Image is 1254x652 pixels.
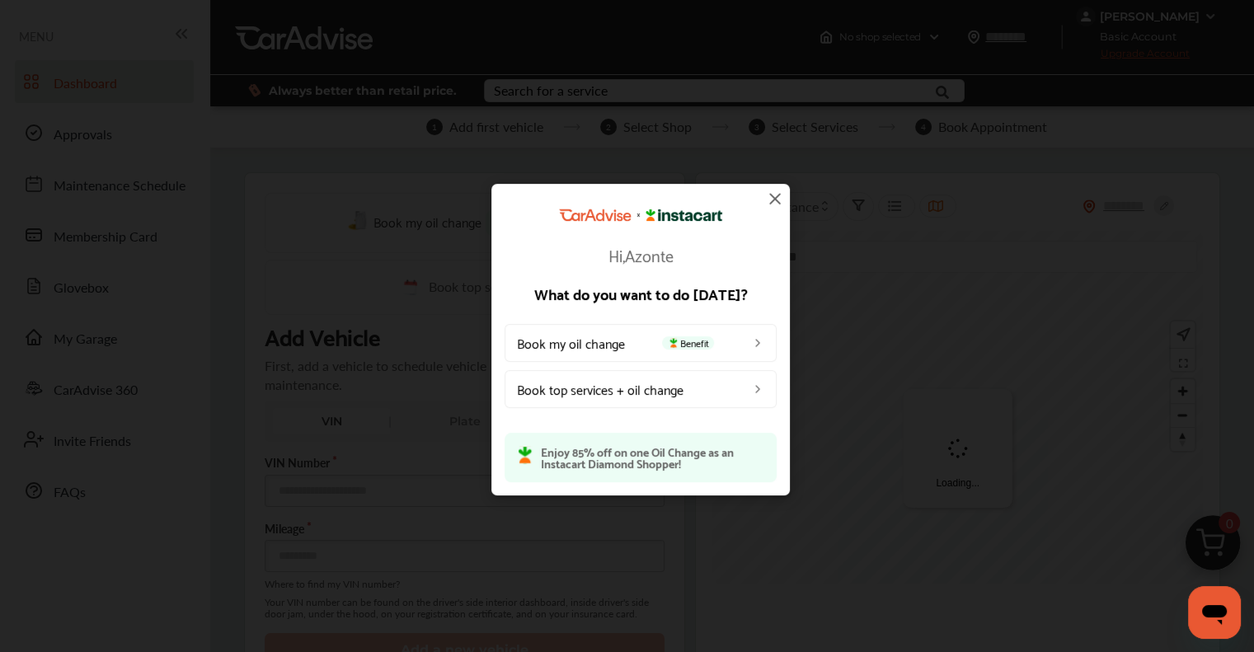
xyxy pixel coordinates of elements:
[1188,586,1241,639] iframe: Button to launch messaging window
[505,285,777,300] p: What do you want to do [DATE]?
[505,369,777,407] a: Book top services + oil change
[751,335,764,349] img: left_arrow_icon.0f472efe.svg
[518,445,533,463] img: instacart-icon.73bd83c2.svg
[505,246,777,262] p: Hi, Azonte
[541,445,763,468] p: Enjoy 85% off on one Oil Change as an Instacart Diamond Shopper!
[662,335,714,349] span: Benefit
[667,337,680,347] img: instacart-icon.73bd83c2.svg
[505,323,777,361] a: Book my oil changeBenefit
[559,209,722,222] img: CarAdvise Instacart Logo
[751,382,764,395] img: left_arrow_icon.0f472efe.svg
[765,189,785,209] img: close-icon.a004319c.svg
